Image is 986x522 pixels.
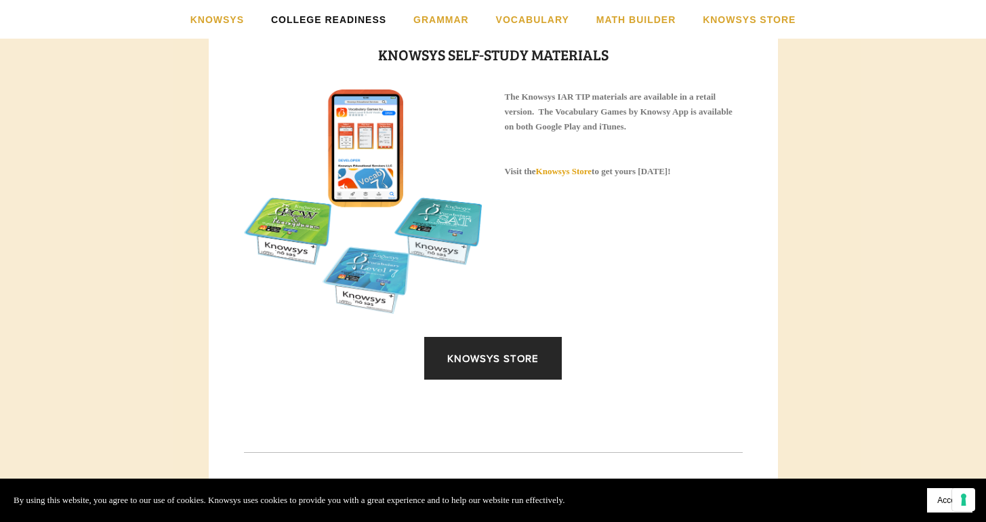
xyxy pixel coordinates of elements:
a: Knowsys Store [536,166,592,176]
span: Accept [937,496,962,505]
h1: Knowsys Self-Study Materials [244,42,743,66]
strong: The Knowsys IAR TIP materials are available in a retail version. The Vocabulary Games by Knowsy A... [505,92,735,132]
p: By using this website, you agree to our use of cookies. Knowsys uses cookies to provide you with ... [14,493,564,508]
button: Your consent preferences for tracking technologies [952,488,975,511]
strong: to get yours [DATE]! [592,166,670,176]
button: Accept [927,488,972,513]
a: Knowsys Store [424,337,562,380]
strong: Visit the [505,166,536,176]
